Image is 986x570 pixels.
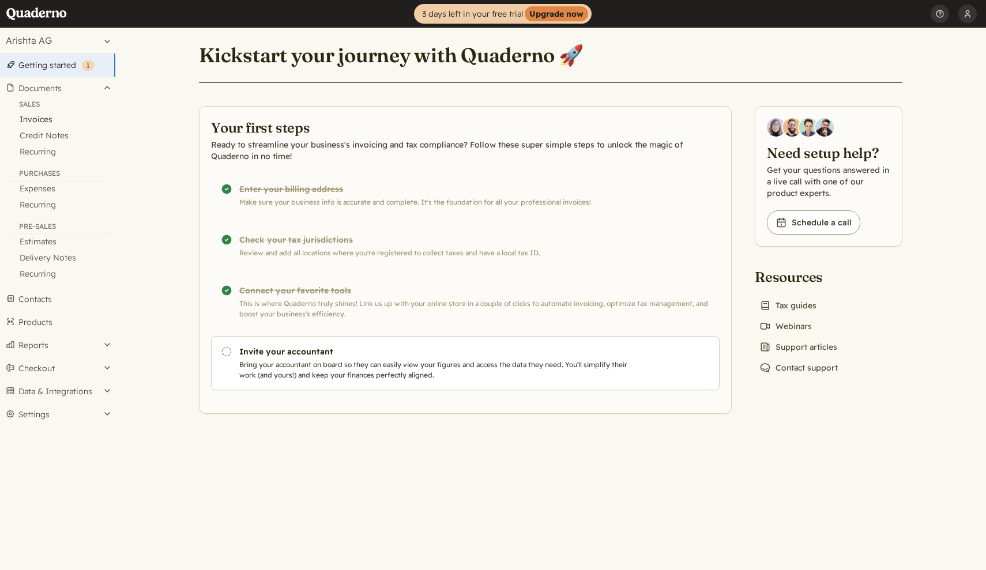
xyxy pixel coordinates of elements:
h3: Invite your accountant [239,346,633,357]
h2: Your first steps [211,118,720,137]
p: Ready to streamline your business's invoicing and tax compliance? Follow these super simple steps... [211,139,720,162]
h2: Resources [755,267,842,286]
img: Javier Rubio, DevRel at Quaderno [815,118,834,137]
strong: Upgrade now [525,6,588,21]
a: Tax guides [755,297,821,314]
h1: Kickstart your journey with Quaderno 🚀 [199,43,584,68]
a: Invite your accountant Bring your accountant on board so they can easily view your figures and ac... [211,336,720,390]
a: 3 days left in your free trialUpgrade now [414,4,592,24]
p: Get your questions answered in a live call with one of our product experts. [767,164,890,199]
img: Ivo Oltmans, Business Developer at Quaderno [799,118,818,137]
div: Purchases [5,169,111,180]
p: Bring your accountant on board so they can easily view your figures and access the data they need... [239,360,633,380]
a: Support articles [755,339,842,355]
span: 1 [86,61,90,70]
div: Sales [5,100,111,111]
div: Pre-Sales [5,222,111,233]
a: Contact support [755,360,842,376]
a: Webinars [755,318,816,334]
a: Schedule a call [767,210,860,235]
img: Diana Carrasco, Account Executive at Quaderno [767,118,785,137]
img: Jairo Fumero, Account Executive at Quaderno [783,118,801,137]
h2: Need setup help? [767,144,890,162]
